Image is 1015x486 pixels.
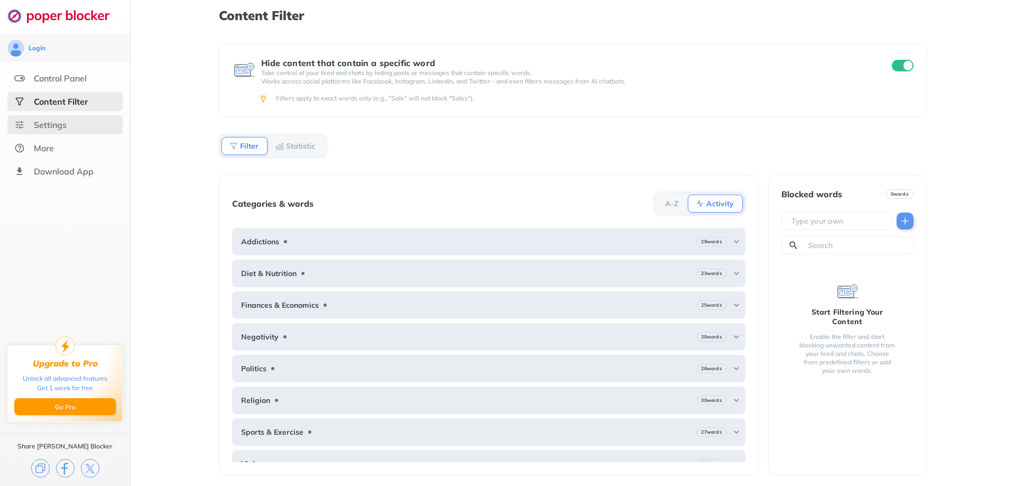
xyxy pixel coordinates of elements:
[701,238,722,245] b: 29 words
[261,58,872,68] div: Hide content that contain a specific word
[7,40,24,57] img: avatar.svg
[696,199,704,208] img: Activity
[14,96,25,107] img: social-selected.svg
[14,143,25,153] img: about.svg
[275,142,284,150] img: Statistic
[33,359,98,369] div: Upgrade to Pro
[701,365,722,372] b: 26 words
[23,374,107,383] div: Unlock all advanced features
[701,301,722,309] b: 25 words
[701,270,722,277] b: 23 words
[241,333,279,341] b: Negativity
[701,428,722,436] b: 27 words
[241,428,303,436] b: Sports & Exercise
[286,143,315,149] b: Statistic
[665,200,679,207] b: A-Z
[14,398,116,415] button: Go Pro
[81,459,99,478] img: x.svg
[261,77,872,86] p: Works across social platforms like Facebook, Instagram, LinkedIn, and Twitter – and even filters ...
[241,460,271,468] b: Violence
[14,120,25,130] img: settings.svg
[261,69,872,77] p: Take control of your feed and chats by hiding posts or messages that contain specific words.
[34,120,67,130] div: Settings
[798,333,897,375] div: Enable the filter and start blocking unwanted content from your feed and chats. Choose from prede...
[241,396,270,405] b: Religion
[14,166,25,177] img: download-app.svg
[706,200,734,207] b: Activity
[276,94,911,103] div: Filters apply to exact words only (e.g., "Sale" will not block "Sales").
[34,166,94,177] div: Download App
[240,143,259,149] b: Filter
[31,459,50,478] img: copy.svg
[56,459,75,478] img: facebook.svg
[29,44,45,52] div: Login
[807,240,909,251] input: Search
[232,199,313,208] div: Categories & words
[701,460,722,467] b: 25 words
[56,336,75,355] img: upgrade-to-pro.svg
[790,216,888,226] input: Type your own
[781,189,842,199] div: Blocked words
[241,237,279,246] b: Addictions
[701,333,722,341] b: 30 words
[241,269,297,278] b: Diet & Nutrition
[14,73,25,84] img: features.svg
[7,8,121,23] img: logo-webpage.svg
[219,8,926,22] h1: Content Filter
[37,383,93,393] div: Get 1 week for free
[701,397,722,404] b: 30 words
[798,307,897,326] div: Start Filtering Your Content
[891,190,909,198] b: 0 words
[34,73,87,84] div: Control Panel
[229,142,238,150] img: Filter
[241,301,319,309] b: Finances & Economics
[241,364,266,373] b: Politics
[17,442,113,451] div: Share [PERSON_NAME] Blocker
[34,143,54,153] div: More
[34,96,88,107] div: Content Filter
